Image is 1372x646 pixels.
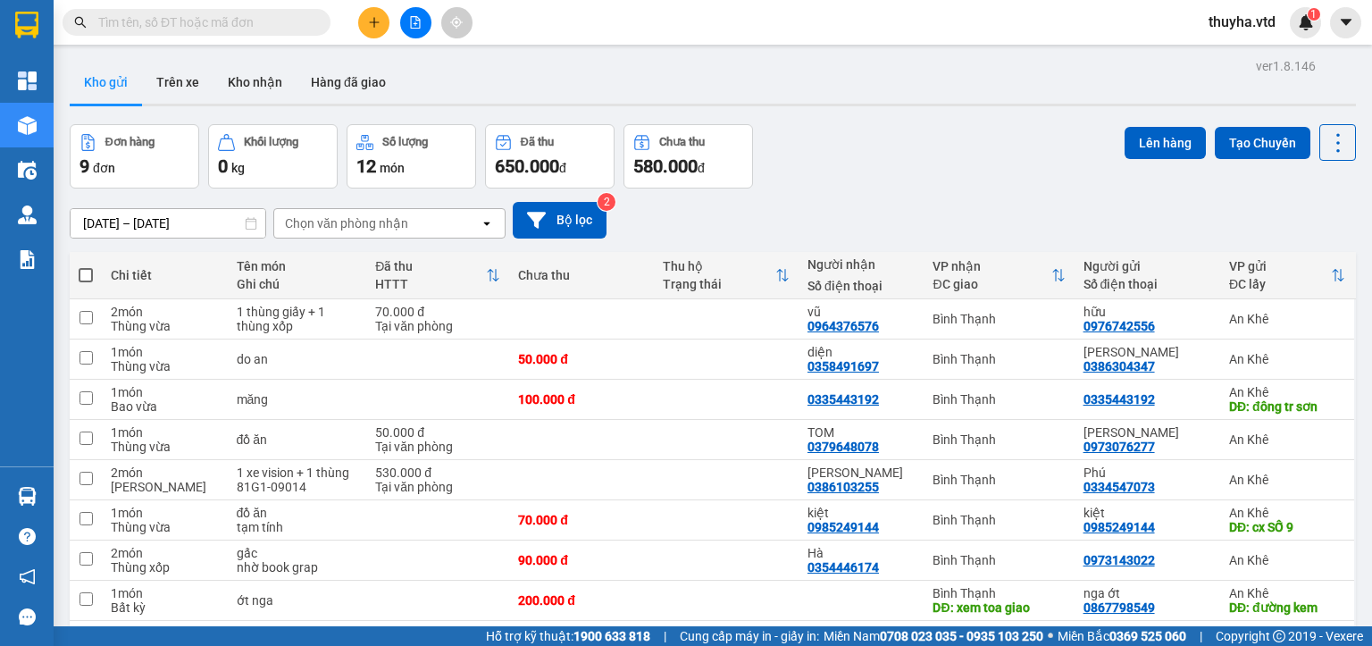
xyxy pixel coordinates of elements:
[933,352,1065,366] div: Bình Thạnh
[1083,319,1155,333] div: 0976742556
[1083,600,1155,615] div: 0867798549
[142,61,213,104] button: Trên xe
[71,209,265,238] input: Select a date range.
[18,71,37,90] img: dashboard-icon
[573,629,650,643] strong: 1900 633 818
[218,155,228,177] span: 0
[1220,252,1354,299] th: Toggle SortBy
[375,305,500,319] div: 70.000 đ
[382,136,428,148] div: Số lượng
[807,257,916,272] div: Người nhận
[807,345,916,359] div: diện
[933,600,1065,615] div: DĐ: xem toa giao
[807,546,916,560] div: Hà
[15,58,158,83] div: 0973076277
[1083,466,1211,480] div: Phú
[356,155,376,177] span: 12
[1229,352,1345,366] div: An Khê
[400,7,431,38] button: file-add
[1083,440,1155,454] div: 0973076277
[380,161,405,175] span: món
[559,161,566,175] span: đ
[1229,385,1345,399] div: An Khê
[807,319,879,333] div: 0964376576
[213,61,297,104] button: Kho nhận
[237,560,358,575] div: nhờ book grap
[1109,629,1186,643] strong: 0369 525 060
[111,268,219,282] div: Chi tiết
[237,305,358,333] div: 1 thùng giấy + 1 thùng xốp
[1125,127,1206,159] button: Lên hàng
[518,268,645,282] div: Chưa thu
[450,16,463,29] span: aim
[933,259,1050,273] div: VP nhận
[807,506,916,520] div: kiệt
[1083,586,1211,600] div: nga ớt
[237,546,358,560] div: gấc
[513,202,607,239] button: Bộ lọc
[807,466,916,480] div: Tuấn Kiệt
[1229,586,1345,600] div: An Khê
[111,600,219,615] div: Bất kỳ
[659,136,705,148] div: Chưa thu
[1229,506,1345,520] div: An Khê
[664,626,666,646] span: |
[1083,553,1155,567] div: 0973143022
[208,124,338,189] button: Khối lượng0kg
[1083,480,1155,494] div: 0334547073
[1194,11,1290,33] span: thuyha.vtd
[15,15,158,37] div: An Khê
[18,116,37,135] img: warehouse-icon
[933,513,1065,527] div: Bình Thạnh
[18,161,37,180] img: warehouse-icon
[285,214,408,232] div: Chọn văn phòng nhận
[1083,392,1155,407] div: 0335443192
[698,161,705,175] span: đ
[171,37,314,58] div: TOM
[1083,345,1211,359] div: Cô Thanh
[521,136,554,148] div: Đã thu
[933,392,1065,407] div: Bình Thạnh
[933,553,1065,567] div: Bình Thạnh
[1048,633,1053,640] span: ⚪️
[495,155,559,177] span: 650.000
[807,305,916,319] div: vũ
[111,319,219,333] div: Thùng vừa
[15,126,314,148] div: Tên hàng: đồ ăn ( : 1 )
[237,593,358,608] div: ớt nga
[231,161,245,175] span: kg
[15,17,43,36] span: Gửi:
[1229,432,1345,447] div: An Khê
[244,136,298,148] div: Khối lượng
[93,161,115,175] span: đơn
[1229,553,1345,567] div: An Khê
[18,206,37,224] img: warehouse-icon
[297,61,400,104] button: Hàng đã giao
[1229,312,1345,326] div: An Khê
[807,425,916,440] div: TOM
[1229,399,1345,414] div: DĐ: đông tr sơn
[368,16,381,29] span: plus
[1229,277,1331,291] div: ĐC lấy
[74,16,87,29] span: search
[79,155,89,177] span: 9
[933,277,1050,291] div: ĐC giao
[824,626,1043,646] span: Miền Nam
[111,546,219,560] div: 2 món
[111,399,219,414] div: Bao vừa
[933,432,1065,447] div: Bình Thạnh
[347,124,476,189] button: Số lượng12món
[237,392,358,407] div: măng
[111,480,219,494] div: Món
[518,593,645,608] div: 200.000 đ
[237,277,358,291] div: Ghi chú
[924,252,1074,299] th: Toggle SortBy
[375,480,500,494] div: Tại văn phòng
[366,252,509,299] th: Toggle SortBy
[70,61,142,104] button: Kho gửi
[1083,305,1211,319] div: hữu
[1083,277,1211,291] div: Số điện thoại
[1083,259,1211,273] div: Người gửi
[807,560,879,575] div: 0354446174
[623,124,753,189] button: Chưa thu580.000đ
